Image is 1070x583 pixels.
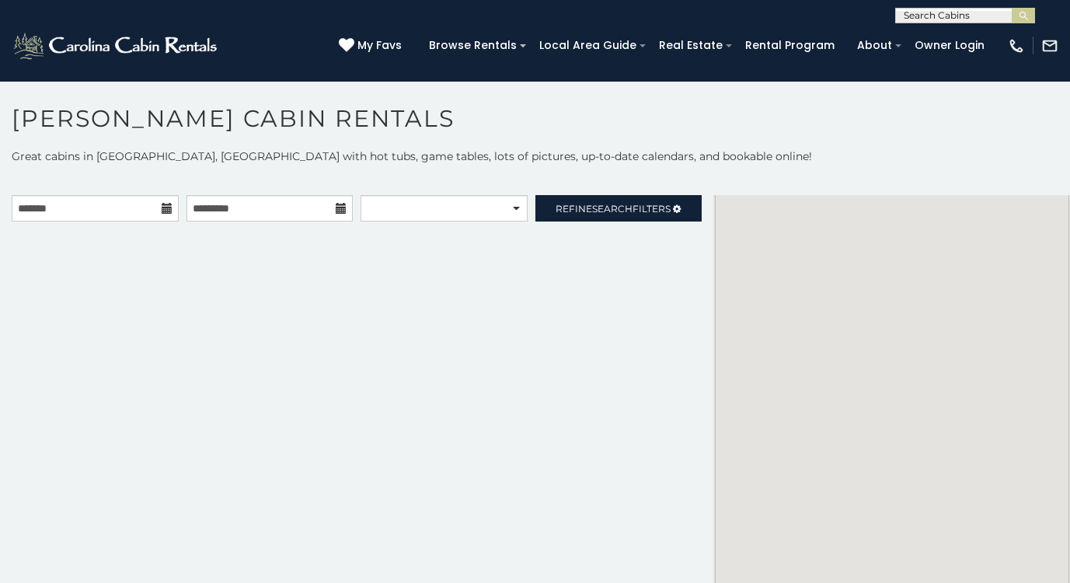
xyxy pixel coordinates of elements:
a: Local Area Guide [532,33,644,58]
a: Rental Program [737,33,842,58]
span: Refine Filters [556,203,671,215]
img: White-1-2.png [12,30,221,61]
img: mail-regular-white.png [1041,37,1058,54]
a: Browse Rentals [421,33,525,58]
span: My Favs [357,37,402,54]
a: RefineSearchFilters [535,195,702,222]
a: Real Estate [651,33,730,58]
span: Search [592,203,633,215]
a: About [849,33,900,58]
a: Owner Login [907,33,992,58]
img: phone-regular-white.png [1008,37,1025,54]
a: My Favs [339,37,406,54]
